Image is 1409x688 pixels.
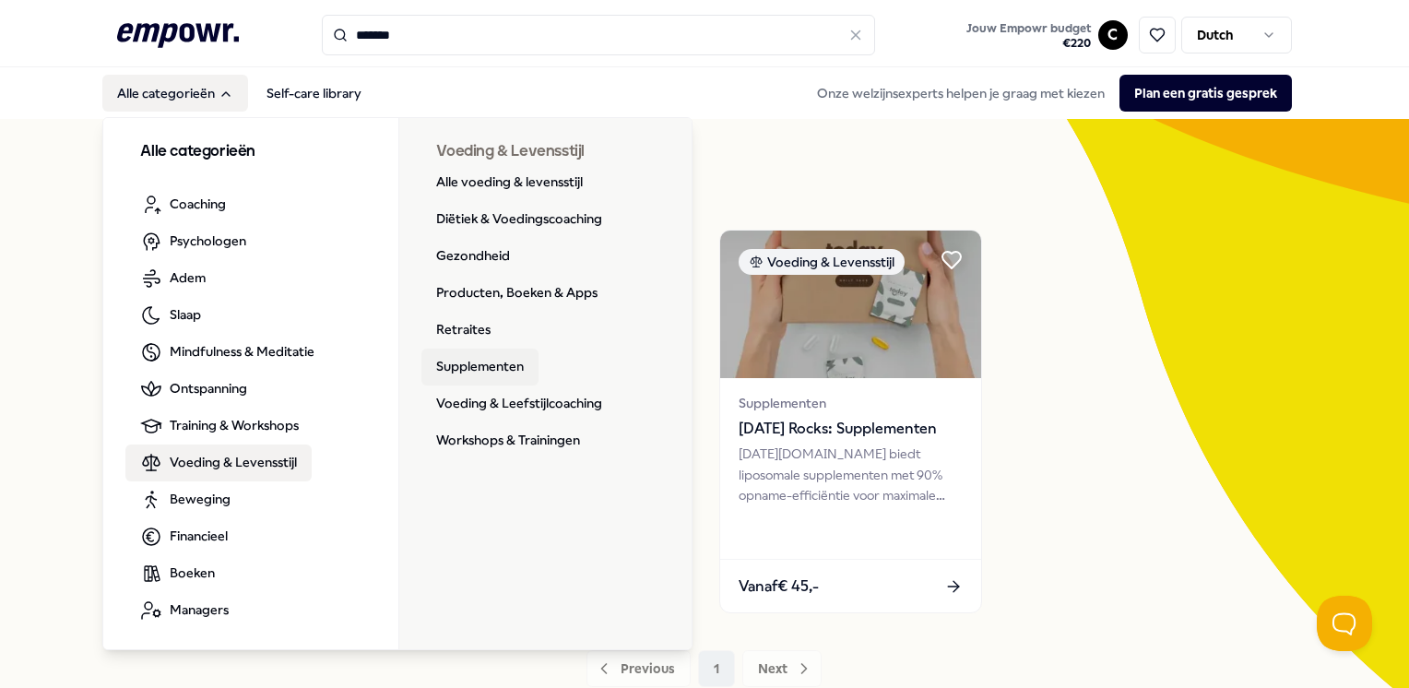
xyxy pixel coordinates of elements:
a: Slaap [125,297,216,334]
button: C [1098,20,1128,50]
span: Vanaf € 45,- [739,575,819,599]
a: Workshops & Trainingen [421,422,595,459]
span: Slaap [170,304,201,325]
div: Voeding & Levensstijl [739,249,905,275]
a: Coaching [125,186,241,223]
div: [DATE][DOMAIN_NAME] biedt liposomale supplementen met 90% opname-efficiëntie voor maximale gezond... [739,444,963,505]
button: Jouw Empowr budget€220 [963,18,1095,54]
button: Plan een gratis gesprek [1119,75,1292,112]
h3: Voeding & Levensstijl [436,140,657,164]
a: Producten, Boeken & Apps [421,275,612,312]
span: Psychologen [170,231,246,251]
nav: Main [102,75,376,112]
a: package imageVoeding & LevensstijlSupplementen[DATE] Rocks: Supplementen[DATE][DOMAIN_NAME] biedt... [719,230,982,613]
a: Training & Workshops [125,408,314,445]
a: Diëtiek & Voedingscoaching [421,201,617,238]
a: Psychologen [125,223,261,260]
a: Financieel [125,518,243,555]
a: Ontspanning [125,371,262,408]
div: Onze welzijnsexperts helpen je graag met kiezen [802,75,1292,112]
div: Alle categorieën [103,118,693,651]
span: Training & Workshops [170,415,299,435]
iframe: Help Scout Beacon - Open [1317,596,1372,651]
button: Alle categorieën [102,75,248,112]
input: Search for products, categories or subcategories [322,15,875,55]
a: Managers [125,592,243,629]
a: Mindfulness & Meditatie [125,334,329,371]
a: Alle voeding & levensstijl [421,164,598,201]
span: Jouw Empowr budget [966,21,1091,36]
a: Voeding & Levensstijl [125,445,312,481]
a: Supplementen [421,349,539,386]
a: Gezondheid [421,238,525,275]
a: Retraites [421,312,505,349]
span: Coaching [170,194,226,214]
a: Voeding & Leefstijlcoaching [421,386,617,422]
span: Voeding & Levensstijl [170,452,297,472]
span: Financieel [170,526,228,546]
span: Mindfulness & Meditatie [170,341,314,362]
span: [DATE] Rocks: Supplementen [739,417,963,441]
span: € 220 [966,36,1091,51]
span: Ontspanning [170,378,247,398]
span: Beweging [170,489,231,509]
a: Boeken [125,555,230,592]
img: package image [720,231,981,378]
a: Jouw Empowr budget€220 [959,16,1098,54]
span: Managers [170,599,229,620]
a: Self-care library [252,75,376,112]
span: Adem [170,267,206,288]
a: Beweging [125,481,245,518]
span: Boeken [170,563,215,583]
h3: Alle categorieën [140,140,361,164]
a: Adem [125,260,220,297]
span: Supplementen [739,393,963,413]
